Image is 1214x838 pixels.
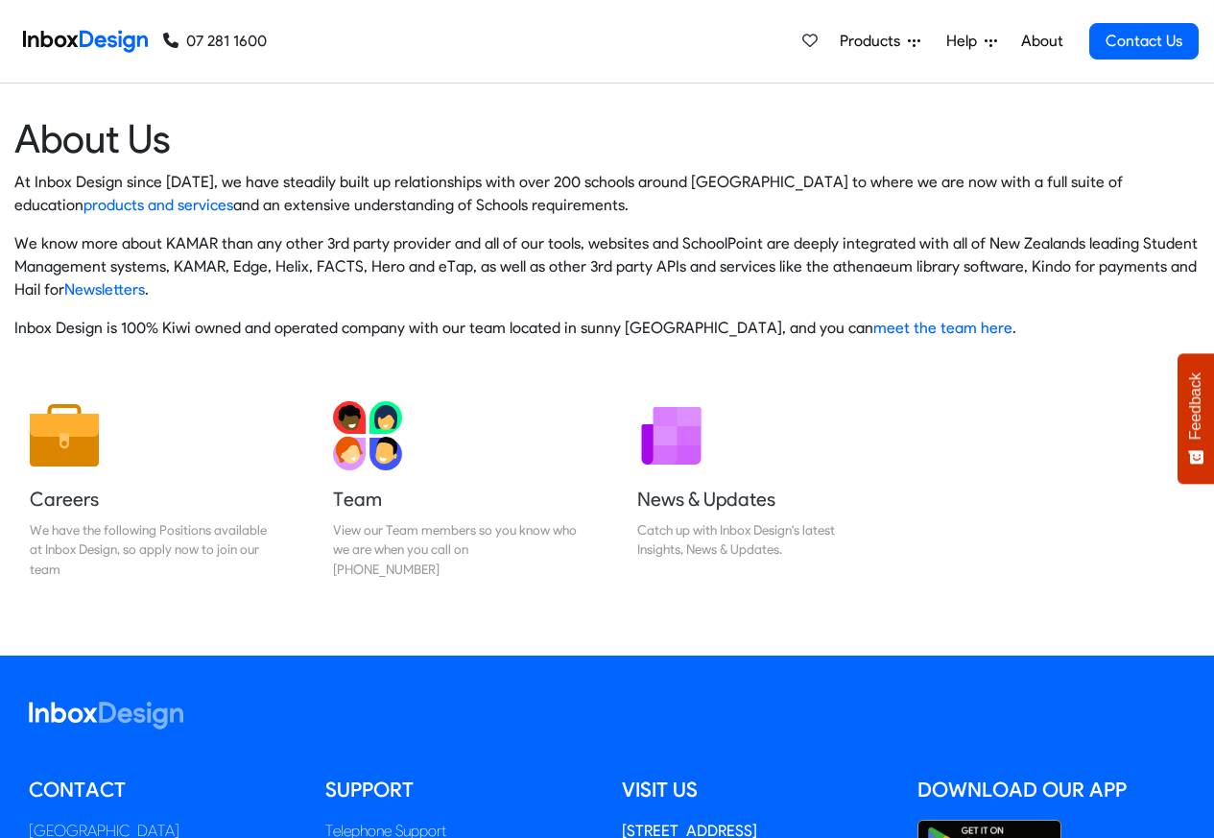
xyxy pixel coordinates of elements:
div: View our Team members so you know who we are when you call on [PHONE_NUMBER] [333,520,577,579]
span: Help [946,30,985,53]
h5: News & Updates [637,486,881,513]
a: 07 281 1600 [163,30,267,53]
span: Feedback [1187,372,1204,440]
a: products and services [83,196,233,214]
h5: Team [333,486,577,513]
p: We know more about KAMAR than any other 3rd party provider and all of our tools, websites and Sch... [14,232,1200,301]
h5: Visit us [622,776,890,804]
img: 2022_01_13_icon_job.svg [30,401,99,470]
heading: About Us [14,114,1200,163]
img: 2022_01_12_icon_newsletter.svg [637,401,706,470]
p: Inbox Design is 100% Kiwi owned and operated company with our team located in sunny [GEOGRAPHIC_D... [14,317,1200,340]
img: logo_inboxdesign_white.svg [29,702,183,730]
a: Careers We have the following Positions available at Inbox Design, so apply now to join our team [14,386,289,594]
h5: Download our App [917,776,1185,804]
button: Feedback - Show survey [1178,353,1214,484]
img: 2022_01_13_icon_team.svg [333,401,402,470]
h5: Careers [30,486,274,513]
h5: Contact [29,776,297,804]
a: meet the team here [873,319,1012,337]
a: About [1015,22,1068,60]
a: Contact Us [1089,23,1199,60]
div: We have the following Positions available at Inbox Design, so apply now to join our team [30,520,274,579]
a: Help [939,22,1005,60]
a: News & Updates Catch up with Inbox Design's latest Insights, News & Updates. [622,386,896,594]
div: Catch up with Inbox Design's latest Insights, News & Updates. [637,520,881,560]
a: Team View our Team members so you know who we are when you call on [PHONE_NUMBER] [318,386,592,594]
span: Products [840,30,908,53]
a: Newsletters [64,280,145,299]
h5: Support [325,776,593,804]
a: Products [832,22,928,60]
p: At Inbox Design since [DATE], we have steadily built up relationships with over 200 schools aroun... [14,171,1200,217]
